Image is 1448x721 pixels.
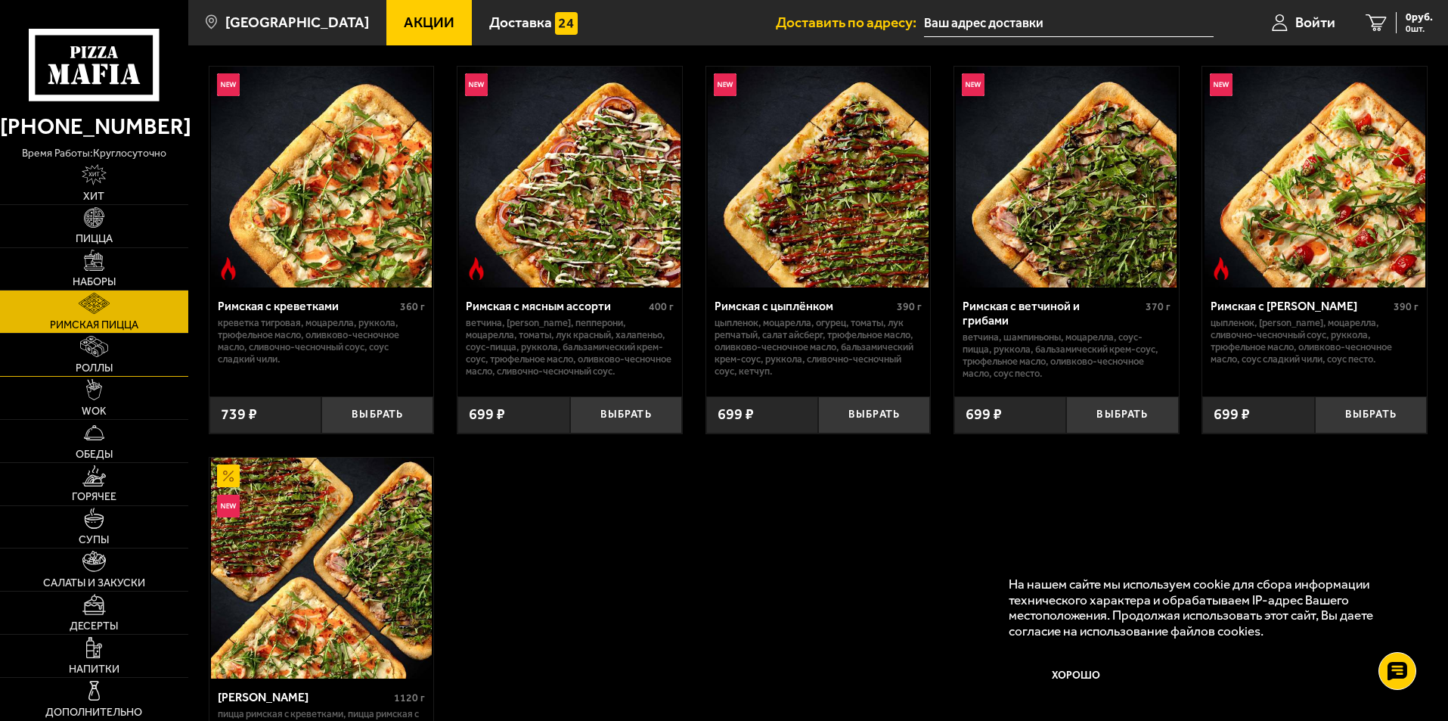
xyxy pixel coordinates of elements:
[776,15,924,30] span: Доставить по адресу:
[217,73,240,96] img: Новинка
[954,67,1179,287] a: НовинкаРимская с ветчиной и грибами
[457,67,682,287] a: НовинкаОстрое блюдоРимская с мясным ассорти
[1214,407,1250,422] span: 699 ₽
[1009,654,1145,699] button: Хорошо
[465,73,488,96] img: Новинка
[394,691,425,704] span: 1120 г
[83,191,104,202] span: Хит
[1066,396,1178,434] button: Выбрать
[1009,576,1404,639] p: На нашем сайте мы используем cookie для сбора информации технического характера и обрабатываем IP...
[73,277,116,287] span: Наборы
[818,396,930,434] button: Выбрать
[218,299,397,313] div: Римская с креветками
[400,300,425,313] span: 360 г
[76,234,113,244] span: Пицца
[718,407,754,422] span: 699 ₽
[69,664,119,675] span: Напитки
[708,67,929,287] img: Римская с цыплёнком
[50,320,138,331] span: Римская пицца
[321,396,433,434] button: Выбрать
[70,621,118,632] span: Десерты
[469,407,505,422] span: 699 ₽
[715,299,894,313] div: Римская с цыплёнком
[404,15,454,30] span: Акции
[466,299,645,313] div: Римская с мясным ассорти
[217,465,240,487] img: Акционный
[45,707,142,718] span: Дополнительно
[963,299,1142,328] div: Римская с ветчиной и грибами
[897,300,922,313] span: 390 г
[962,73,984,96] img: Новинка
[1211,299,1390,313] div: Римская с [PERSON_NAME]
[1295,15,1335,30] span: Войти
[649,300,674,313] span: 400 г
[966,407,1002,422] span: 699 ₽
[209,67,434,287] a: НовинкаОстрое блюдоРимская с креветками
[706,67,931,287] a: НовинкаРимская с цыплёнком
[1315,396,1427,434] button: Выбрать
[459,67,680,287] img: Римская с мясным ассорти
[76,363,113,374] span: Роллы
[1210,73,1233,96] img: Новинка
[924,9,1214,37] input: Ваш адрес доставки
[1202,67,1427,287] a: НовинкаОстрое блюдоРимская с томатами черри
[570,396,682,434] button: Выбрать
[1406,24,1433,33] span: 0 шт.
[217,495,240,517] img: Новинка
[221,407,257,422] span: 739 ₽
[465,257,488,280] img: Острое блюдо
[1394,300,1419,313] span: 390 г
[963,331,1170,380] p: ветчина, шампиньоны, моцарелла, соус-пицца, руккола, бальзамический крем-соус, трюфельное масло, ...
[956,67,1177,287] img: Римская с ветчиной и грибами
[1146,300,1170,313] span: 370 г
[489,15,552,30] span: Доставка
[76,449,113,460] span: Обеды
[43,578,145,589] span: Салаты и закуски
[1210,257,1233,280] img: Острое блюдо
[714,73,736,96] img: Новинка
[1205,67,1425,287] img: Римская с томатами черри
[218,317,426,365] p: креветка тигровая, моцарелла, руккола, трюфельное масло, оливково-чесночное масло, сливочно-чесно...
[1406,12,1433,23] span: 0 руб.
[225,15,369,30] span: [GEOGRAPHIC_DATA]
[715,317,922,378] p: цыпленок, моцарелла, огурец, томаты, лук репчатый, салат айсберг, трюфельное масло, оливково-чесн...
[218,690,391,704] div: [PERSON_NAME]
[211,458,432,679] img: Мама Миа
[466,317,674,378] p: ветчина, [PERSON_NAME], пепперони, моцарелла, томаты, лук красный, халапеньо, соус-пицца, руккола...
[211,67,432,287] img: Римская с креветками
[555,12,578,35] img: 15daf4d41897b9f0e9f617042186c801.svg
[72,492,116,502] span: Горячее
[79,535,109,545] span: Супы
[217,257,240,280] img: Острое блюдо
[1211,317,1419,365] p: цыпленок, [PERSON_NAME], моцарелла, сливочно-чесночный соус, руккола, трюфельное масло, оливково-...
[82,406,107,417] span: WOK
[209,458,434,679] a: АкционныйНовинкаМама Миа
